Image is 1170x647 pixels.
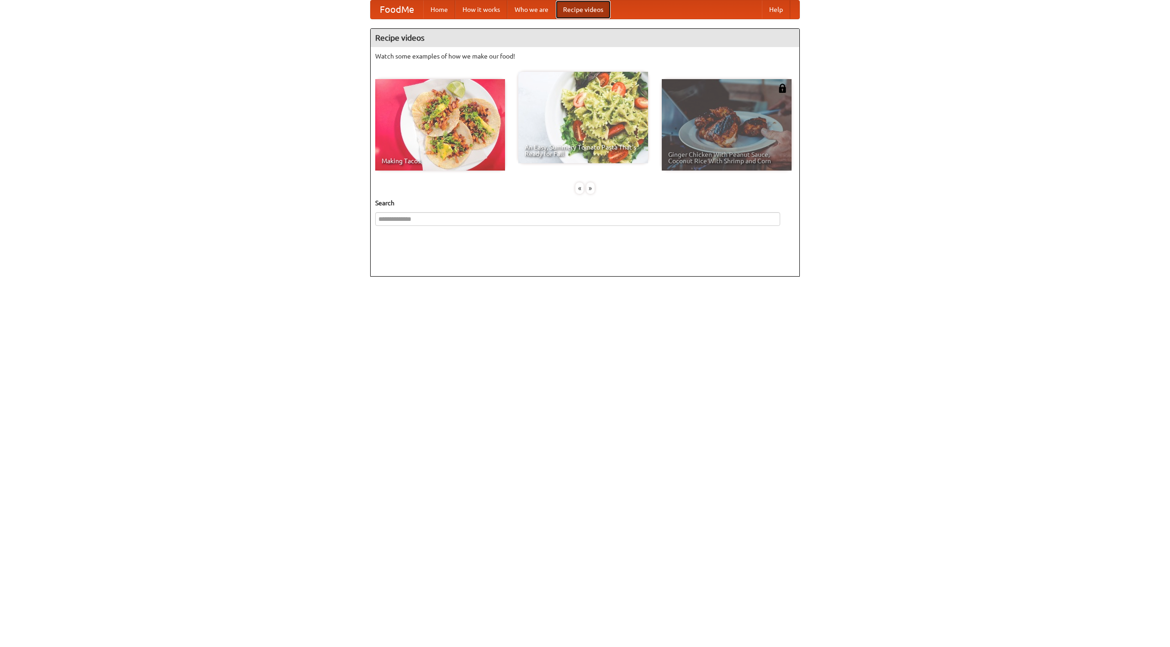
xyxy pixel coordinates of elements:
span: An Easy, Summery Tomato Pasta That's Ready for Fall [525,144,642,157]
a: An Easy, Summery Tomato Pasta That's Ready for Fall [518,72,648,163]
a: How it works [455,0,507,19]
h4: Recipe videos [371,29,799,47]
img: 483408.png [778,84,787,93]
a: Help [762,0,790,19]
h5: Search [375,198,795,208]
div: » [586,182,595,194]
div: « [575,182,584,194]
a: Home [423,0,455,19]
a: Making Tacos [375,79,505,171]
a: FoodMe [371,0,423,19]
a: Recipe videos [556,0,611,19]
span: Making Tacos [382,158,499,164]
a: Who we are [507,0,556,19]
p: Watch some examples of how we make our food! [375,52,795,61]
